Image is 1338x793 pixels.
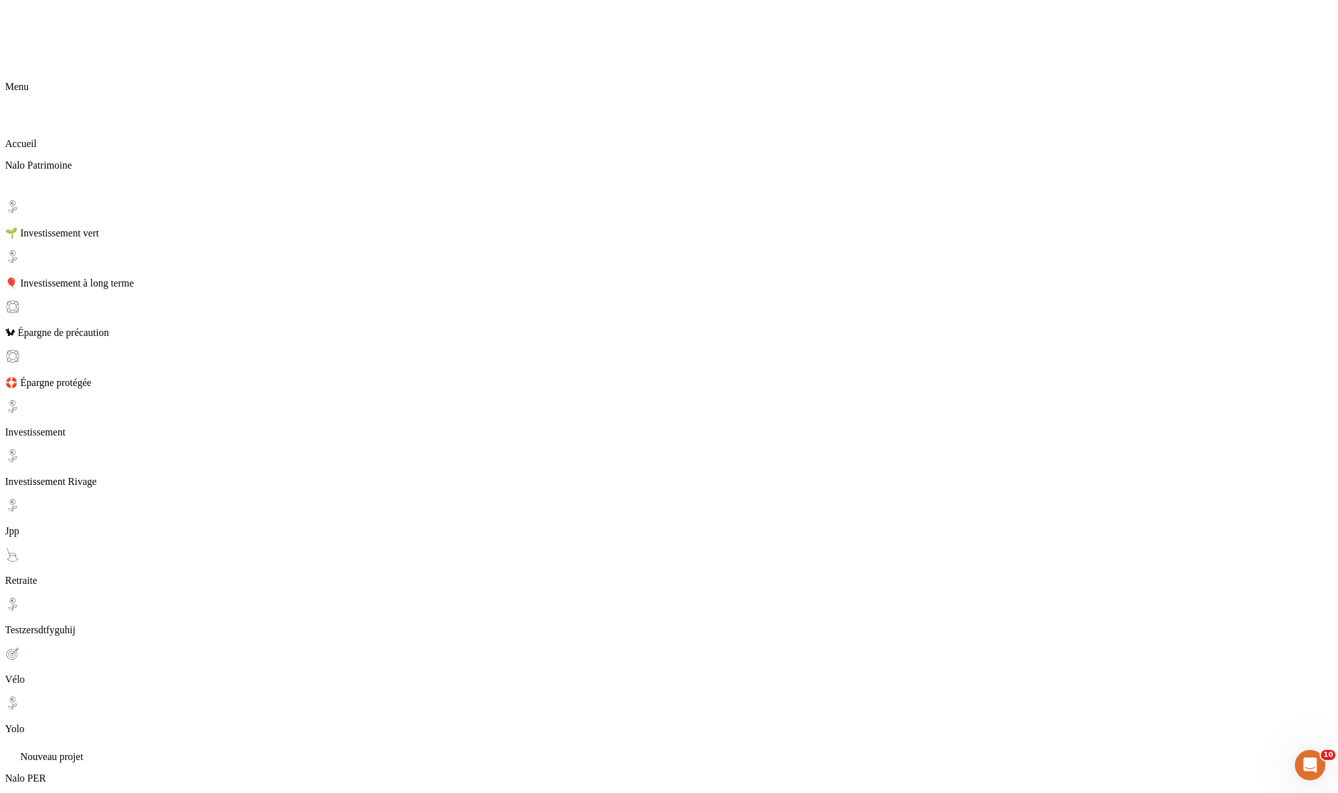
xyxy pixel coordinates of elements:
p: 🎈 Investissement à long terme [5,277,1333,289]
p: Investissement [5,427,1333,438]
div: 🐿 Épargne de précaution [5,299,1333,338]
p: Testzersdtfyguhij [5,624,1333,636]
div: Yolo [5,695,1333,735]
div: Investissement Rivage [5,448,1333,487]
iframe: Intercom live chat [1295,750,1325,780]
div: 🎈 Investissement à long terme [5,249,1333,289]
div: 🛟 Épargne protégée [5,349,1333,389]
span: 10 [1321,750,1335,760]
div: Accueil [5,110,1333,150]
div: 🌱 Investissement vert [5,199,1333,239]
div: Nouveau projet [5,745,1333,763]
span: Nouveau projet [20,751,83,762]
p: Accueil [5,138,1333,150]
p: 🌱 Investissement vert [5,227,1333,239]
div: Testzersdtfyguhij [5,596,1333,636]
div: Investissement [5,399,1333,438]
p: Nalo PER [5,773,1333,784]
p: Nalo Patrimoine [5,160,1333,171]
p: 🐿 Épargne de précaution [5,327,1333,338]
span: Menu [5,81,29,92]
p: Yolo [5,723,1333,735]
div: Vélo [5,646,1333,685]
p: Retraite [5,575,1333,586]
p: Investissement Rivage [5,476,1333,487]
p: Vélo [5,674,1333,685]
p: 🛟 Épargne protégée [5,377,1333,389]
div: Retraite [5,547,1333,586]
p: Jpp [5,525,1333,537]
div: Jpp [5,498,1333,537]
